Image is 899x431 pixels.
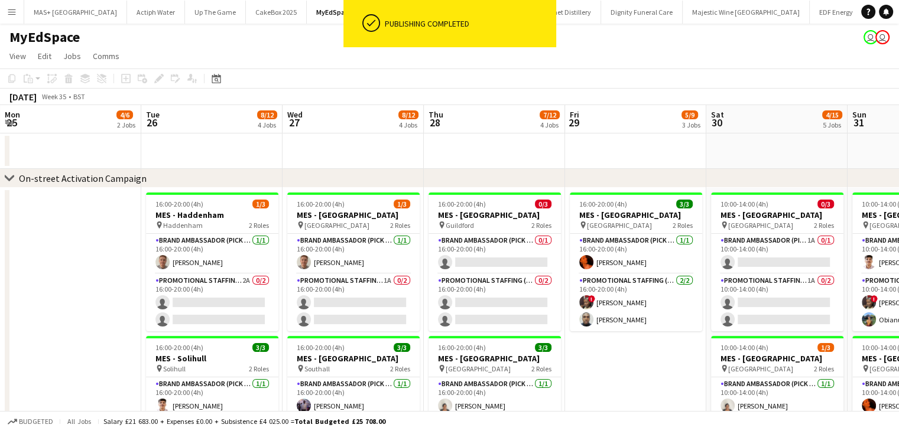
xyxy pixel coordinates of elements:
a: Edit [33,48,56,64]
div: Publishing completed [385,18,551,29]
span: Total Budgeted £25 708.00 [294,417,385,426]
span: View [9,51,26,61]
button: Budgeted [6,415,55,428]
a: View [5,48,31,64]
button: Majestic Wine [GEOGRAPHIC_DATA] [683,1,810,24]
button: Up The Game [185,1,246,24]
span: Jobs [63,51,81,61]
div: Salary £21 683.00 + Expenses £0.00 + Subsistence £4 025.00 = [103,417,385,426]
app-user-avatar: Ellie Allen [864,30,878,44]
button: Cygnet Distillery [533,1,601,24]
app-user-avatar: Amelia Radley [875,30,890,44]
span: All jobs [65,417,93,426]
button: CakeBox 2025 [246,1,307,24]
span: Budgeted [19,417,53,426]
span: Week 35 [39,92,69,101]
button: MyEdSpace [307,1,362,24]
div: BST [73,92,85,101]
span: Edit [38,51,51,61]
a: Comms [88,48,124,64]
button: Actiph Water [127,1,185,24]
div: [DATE] [9,91,37,103]
span: Comms [93,51,119,61]
div: On-street Activation Campaign [19,172,147,184]
button: Dignity Funeral Care [601,1,683,24]
h1: MyEdSpace [9,28,80,46]
button: EDF Energy [810,1,863,24]
button: MAS+ [GEOGRAPHIC_DATA] [24,1,127,24]
a: Jobs [59,48,86,64]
